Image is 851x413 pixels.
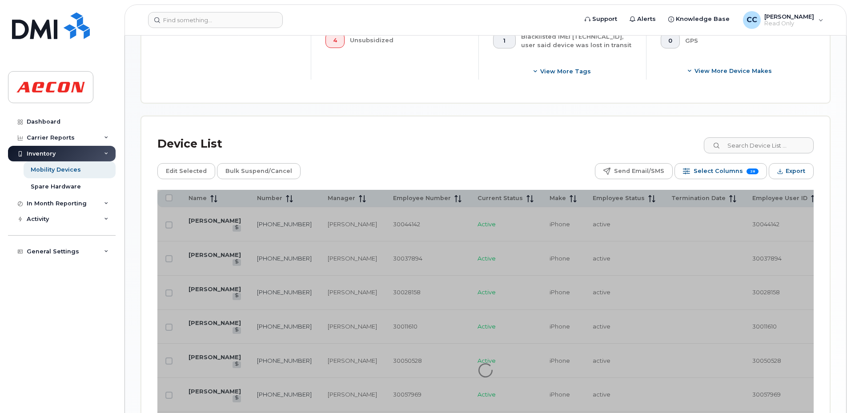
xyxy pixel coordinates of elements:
[694,164,743,178] span: Select Columns
[704,137,814,153] input: Search Device List ...
[350,32,465,48] div: Unsubsidized
[157,163,215,179] button: Edit Selected
[661,63,799,79] button: View More Device Makes
[637,15,656,24] span: Alerts
[578,10,623,28] a: Support
[595,163,673,179] button: Send Email/SMS
[333,37,337,44] span: 4
[493,64,632,80] button: View more tags
[501,37,508,44] span: 1
[764,13,814,20] span: [PERSON_NAME]
[493,32,516,48] button: 1
[786,164,805,178] span: Export
[592,15,617,24] span: Support
[674,163,767,179] button: Select Columns 28
[157,132,222,156] div: Device List
[685,32,800,48] div: GPS
[225,164,292,178] span: Bulk Suspend/Cancel
[676,15,730,24] span: Knowledge Base
[623,10,662,28] a: Alerts
[662,10,736,28] a: Knowledge Base
[747,168,759,174] span: 28
[614,164,664,178] span: Send Email/SMS
[540,67,591,76] span: View more tags
[769,163,814,179] button: Export
[694,67,772,75] span: View More Device Makes
[668,37,672,44] span: 0
[521,32,632,49] div: Blacklisted IMEI [TECHNICAL_ID], user said device was lost in transit
[764,20,814,27] span: Read Only
[747,15,757,25] span: CC
[217,163,301,179] button: Bulk Suspend/Cancel
[737,11,830,29] div: Christina Cefaratti
[166,164,207,178] span: Edit Selected
[325,32,345,48] button: 4
[148,12,283,28] input: Find something...
[661,32,680,48] button: 0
